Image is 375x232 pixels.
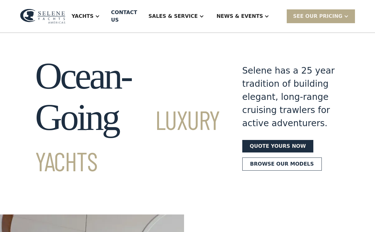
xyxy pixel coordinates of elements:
div: SEE Our Pricing [287,9,355,23]
a: Quote yours now [242,140,313,152]
div: News & EVENTS [217,13,263,20]
div: Yachts [72,13,94,20]
div: Yachts [65,4,106,29]
div: Sales & Service [142,4,210,29]
div: News & EVENTS [210,4,276,29]
h1: Ocean-Going [35,55,220,179]
div: Sales & Service [148,13,198,20]
img: logo [20,9,65,23]
div: SEE Our Pricing [293,13,342,20]
a: Browse our models [242,157,322,171]
div: Selene has a 25 year tradition of building elegant, long-range cruising trawlers for active adven... [242,64,340,130]
div: Contact US [111,9,137,24]
span: Luxury Yachts [35,104,220,177]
